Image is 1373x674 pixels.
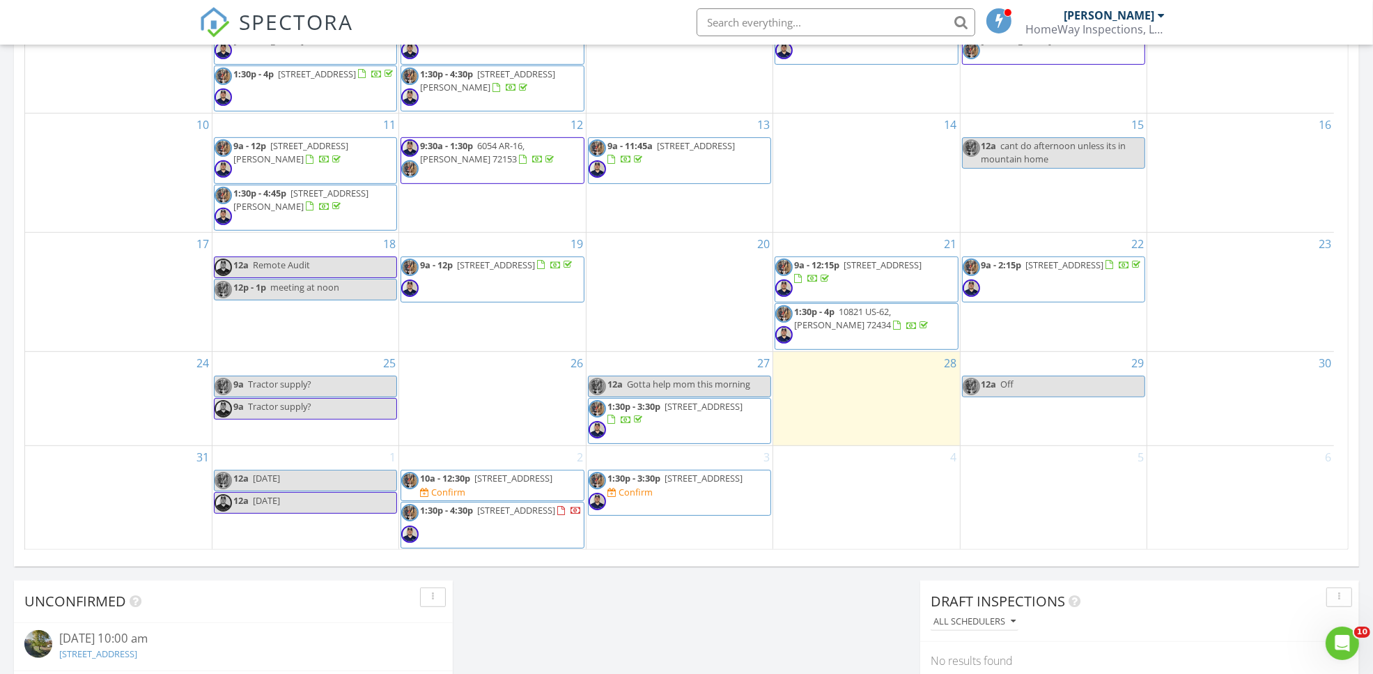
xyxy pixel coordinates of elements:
span: Tractor supply? [248,400,311,413]
img: unnamed_3.jpg [215,281,232,298]
a: Go to August 25, 2025 [380,352,398,374]
span: 1:30p - 3:30p [607,472,660,484]
span: 12a [233,494,249,507]
a: 9a - 12p [STREET_ADDRESS][PERSON_NAME] [214,137,397,183]
div: HomeWay Inspections, LLC [1026,22,1165,36]
a: Go to August 23, 2025 [1316,233,1334,255]
img: unnamed_3.jpg [401,504,419,521]
a: SPECTORA [199,19,354,48]
a: Go to August 18, 2025 [380,233,398,255]
img: img_3984.jpg [589,160,606,178]
img: unnamed_3.jpg [589,139,606,157]
span: 1:30p - 4:30p [420,504,473,516]
div: [DATE] 10:00 am [59,630,408,648]
img: unnamed_3.jpg [401,472,419,489]
span: [STREET_ADDRESS] [1026,259,1104,271]
a: 1:30p - 4p 10821 US-62, [PERSON_NAME] 72434 [794,305,931,331]
span: 12a [233,259,249,271]
td: Go to August 13, 2025 [586,114,773,233]
td: Go to August 15, 2025 [960,114,1147,233]
a: 9a - 12:15p [STREET_ADDRESS] [794,259,922,284]
span: 12a [233,472,249,484]
a: 9:30a - 1:30p 6054 AR-16, [PERSON_NAME] 72153 [420,139,557,165]
a: Go to August 20, 2025 [754,233,773,255]
td: Go to August 12, 2025 [399,114,586,233]
td: Go to August 24, 2025 [25,351,212,445]
img: unnamed_3.jpg [589,472,606,489]
img: img_3984.jpg [401,139,419,157]
td: Go to September 1, 2025 [212,446,398,550]
a: Go to August 26, 2025 [568,352,586,374]
img: img_3984.jpg [963,279,980,297]
a: Go to August 14, 2025 [942,114,960,136]
img: img_3984.jpg [215,400,232,418]
span: 9a [233,378,244,390]
td: Go to August 29, 2025 [960,351,1147,445]
a: Go to September 5, 2025 [1135,446,1147,468]
span: [STREET_ADDRESS] [665,472,743,484]
a: Go to August 22, 2025 [1128,233,1147,255]
a: Go to August 11, 2025 [380,114,398,136]
span: 9a - 2:15p [982,259,1022,271]
span: 12a [982,378,997,390]
div: [PERSON_NAME] [1064,8,1155,22]
td: Go to August 20, 2025 [586,232,773,351]
button: All schedulers [931,613,1018,631]
a: Confirm [607,486,653,499]
span: [STREET_ADDRESS][PERSON_NAME] [982,20,1109,46]
a: 9a - 12:15p [STREET_ADDRESS][PERSON_NAME] [982,20,1109,46]
td: Go to September 5, 2025 [960,446,1147,550]
div: Confirm [619,487,653,498]
img: unnamed_3.jpg [401,68,419,85]
span: Unconfirmed [24,592,126,611]
a: Go to August 12, 2025 [568,114,586,136]
span: [STREET_ADDRESS] [278,68,356,80]
img: img_3984.jpg [401,526,419,543]
a: Go to August 29, 2025 [1128,352,1147,374]
span: [STREET_ADDRESS] [844,259,922,271]
a: Go to August 17, 2025 [194,233,212,255]
img: unnamed_3.jpg [215,378,232,395]
a: [STREET_ADDRESS] [59,648,137,660]
img: unnamed_3.jpg [215,139,232,157]
td: Go to August 25, 2025 [212,351,398,445]
img: unnamed_3.jpg [401,259,419,276]
td: Go to August 28, 2025 [773,351,960,445]
span: 1:30p - 4:30p [420,68,473,80]
td: Go to August 19, 2025 [399,232,586,351]
a: Go to August 27, 2025 [754,352,773,374]
img: unnamed_3.jpg [215,187,232,204]
a: 1:30p - 4p 10821 US-62, [PERSON_NAME] 72434 [775,303,958,349]
img: img_3984.jpg [589,493,606,510]
a: Go to September 2, 2025 [574,446,586,468]
span: 9a - 11:45a [607,139,653,152]
a: Go to August 10, 2025 [194,114,212,136]
a: 1:30p - 4:45p [STREET_ADDRESS][PERSON_NAME] [233,187,369,213]
a: Go to August 24, 2025 [194,352,212,374]
img: unnamed_3.jpg [401,160,419,178]
a: [DATE] 10:00 am [STREET_ADDRESS] [24,630,442,664]
img: unnamed_3.jpg [215,68,232,85]
img: img_3984.jpg [215,494,232,512]
td: Go to August 23, 2025 [1147,232,1334,351]
a: 1:30p - 3:30p [STREET_ADDRESS] [607,472,743,484]
span: 9a - 12p [420,259,453,271]
td: Go to August 18, 2025 [212,232,398,351]
span: SPECTORA [240,7,354,36]
a: 1:30p - 4:30p [STREET_ADDRESS][PERSON_NAME] [420,68,555,93]
img: img_3984.jpg [775,326,793,344]
span: Tractor supply? [248,378,311,390]
img: img_3984.jpg [775,42,793,59]
span: 12a [982,139,997,152]
a: Go to September 1, 2025 [387,446,398,468]
img: img_3984.jpg [775,279,793,297]
a: 9a - 2:15p [STREET_ADDRESS] [962,256,1145,302]
a: 10a - 1:15p [STREET_ADDRESS] [794,20,922,46]
a: Go to September 3, 2025 [761,446,773,468]
img: img_3984.jpg [215,160,232,178]
span: [STREET_ADDRESS] [457,259,535,271]
a: 1:30p - 3:30p [STREET_ADDRESS] [588,398,771,444]
a: Go to August 15, 2025 [1128,114,1147,136]
span: 1:30p - 4:45p [233,187,286,199]
span: Gotta help mom this morning [627,378,750,390]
